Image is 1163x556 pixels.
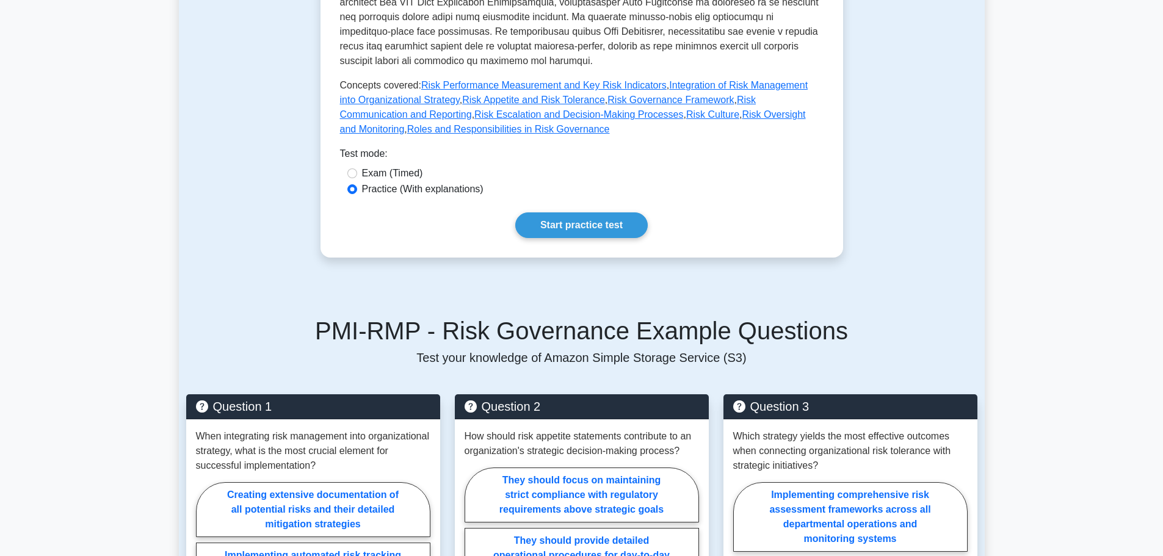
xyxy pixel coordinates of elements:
label: Exam (Timed) [362,166,423,181]
a: Risk Appetite and Risk Tolerance [462,95,605,105]
label: Implementing comprehensive risk assessment frameworks across all departmental operations and moni... [733,482,968,552]
a: Risk Culture [686,109,739,120]
p: Test your knowledge of Amazon Simple Storage Service (S3) [186,350,977,365]
h5: Question 3 [733,399,968,414]
p: Concepts covered: , , , , , , , , [340,78,824,137]
p: Which strategy yields the most effective outcomes when connecting organizational risk tolerance w... [733,429,968,473]
h5: Question 1 [196,399,430,414]
div: Test mode: [340,146,824,166]
label: They should focus on maintaining strict compliance with regulatory requirements above strategic g... [465,468,699,522]
a: Start practice test [515,212,648,238]
a: Risk Oversight and Monitoring [340,109,806,134]
a: Roles and Responsibilities in Risk Governance [407,124,610,134]
label: Practice (With explanations) [362,182,484,197]
a: Risk Escalation and Decision-Making Processes [474,109,683,120]
p: When integrating risk management into organizational strategy, what is the most crucial element f... [196,429,430,473]
label: Creating extensive documentation of all potential risks and their detailed mitigation strategies [196,482,430,537]
a: Risk Performance Measurement and Key Risk Indicators [421,80,667,90]
h5: Question 2 [465,399,699,414]
p: How should risk appetite statements contribute to an organization's strategic decision-making pro... [465,429,699,458]
a: Risk Governance Framework [607,95,734,105]
h5: PMI-RMP - Risk Governance Example Questions [186,316,977,345]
